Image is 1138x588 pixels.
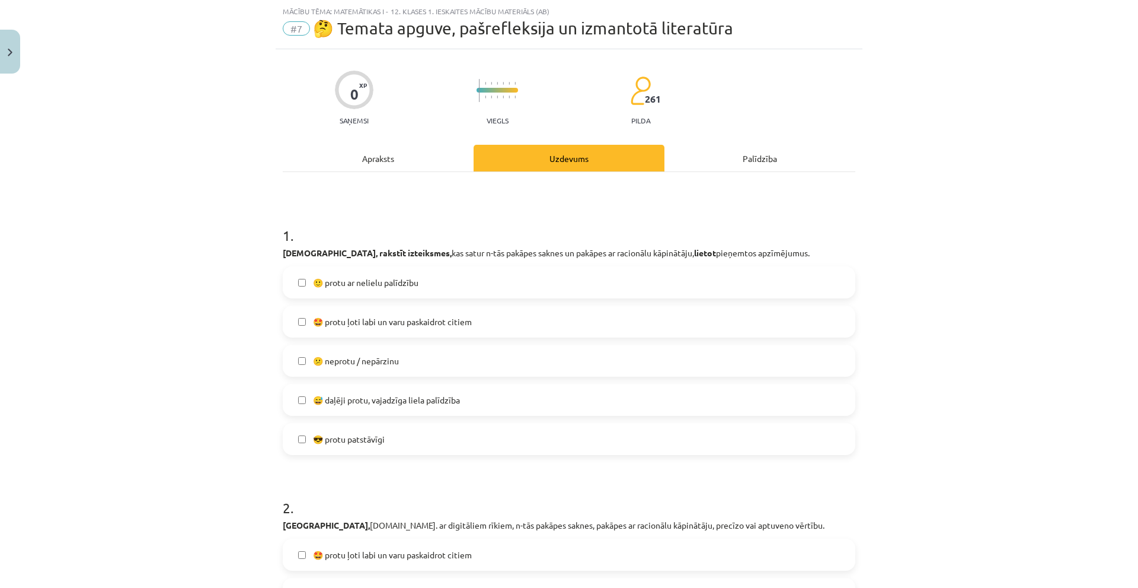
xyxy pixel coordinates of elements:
span: 🤩 protu ļoti labi un varu paskaidrot citiem [313,316,472,328]
span: 😎 protu patstāvīgi [313,433,385,446]
p: Saņemsi [335,116,373,125]
input: 😎 protu patstāvīgi [298,436,306,443]
b: lietot [694,247,716,258]
p: pilda [631,116,650,125]
p: kas satur n-tās pakāpes saknes un pakāpes ar racionālu kāpinātāju, pieņemtos apzīmējumus. [283,247,855,259]
span: XP [359,82,367,88]
span: 🤩 protu ļoti labi un varu paskaidrot citiem [313,549,472,561]
span: 261 [645,94,661,104]
input: 🤩 protu ļoti labi un varu paskaidrot citiem [298,551,306,559]
div: 0 [350,86,359,103]
h1: 2 . [283,479,855,516]
img: icon-short-line-57e1e144782c952c97e751825c79c345078a6d821885a25fce030b3d8c18986b.svg [485,82,486,85]
span: #7 [283,21,310,36]
img: icon-short-line-57e1e144782c952c97e751825c79c345078a6d821885a25fce030b3d8c18986b.svg [491,82,492,85]
img: icon-short-line-57e1e144782c952c97e751825c79c345078a6d821885a25fce030b3d8c18986b.svg [509,96,510,98]
input: 😕 neprotu / nepārzinu [298,357,306,365]
p: [DOMAIN_NAME]. ar digitāliem rīkiem, n-tās pakāpes saknes, pakāpes ar racionālu kāpinātāju, precī... [283,519,855,532]
span: 🤔 Temata apguve, pašrefleksija un izmantotā literatūra [313,18,733,38]
img: icon-short-line-57e1e144782c952c97e751825c79c345078a6d821885a25fce030b3d8c18986b.svg [514,96,516,98]
img: students-c634bb4e5e11cddfef0936a35e636f08e4e9abd3cc4e673bd6f9a4125e45ecb1.svg [630,76,651,106]
span: 😕 neprotu / nepārzinu [313,355,399,367]
b: [DEMOGRAPHIC_DATA], rakstīt izteiksmes, [283,247,452,258]
p: Viegls [487,116,509,125]
b: [GEOGRAPHIC_DATA], [283,520,370,530]
img: icon-short-line-57e1e144782c952c97e751825c79c345078a6d821885a25fce030b3d8c18986b.svg [503,82,504,85]
img: icon-close-lesson-0947bae3869378f0d4975bcd49f059093ad1ed9edebbc8119c70593378902aed.svg [8,49,12,56]
img: icon-short-line-57e1e144782c952c97e751825c79c345078a6d821885a25fce030b3d8c18986b.svg [497,96,498,98]
img: icon-long-line-d9ea69661e0d244f92f715978eff75569469978d946b2353a9bb055b3ed8787d.svg [479,79,480,102]
img: icon-short-line-57e1e144782c952c97e751825c79c345078a6d821885a25fce030b3d8c18986b.svg [503,96,504,98]
img: icon-short-line-57e1e144782c952c97e751825c79c345078a6d821885a25fce030b3d8c18986b.svg [491,96,492,98]
img: icon-short-line-57e1e144782c952c97e751825c79c345078a6d821885a25fce030b3d8c18986b.svg [514,82,516,85]
input: 😅 daļēji protu, vajadzīga liela palīdzība [298,396,306,404]
div: Apraksts [283,145,474,171]
img: icon-short-line-57e1e144782c952c97e751825c79c345078a6d821885a25fce030b3d8c18986b.svg [485,96,486,98]
div: Mācību tēma: Matemātikas i - 12. klases 1. ieskaites mācību materiāls (ab) [283,7,855,15]
span: 😅 daļēji protu, vajadzīga liela palīdzība [313,394,460,406]
span: 🙂 protu ar nelielu palīdzību [313,276,418,289]
input: 🤩 protu ļoti labi un varu paskaidrot citiem [298,318,306,326]
input: 🙂 protu ar nelielu palīdzību [298,279,306,287]
div: Palīdzība [664,145,855,171]
img: icon-short-line-57e1e144782c952c97e751825c79c345078a6d821885a25fce030b3d8c18986b.svg [497,82,498,85]
h1: 1 . [283,206,855,243]
div: Uzdevums [474,145,664,171]
img: icon-short-line-57e1e144782c952c97e751825c79c345078a6d821885a25fce030b3d8c18986b.svg [509,82,510,85]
